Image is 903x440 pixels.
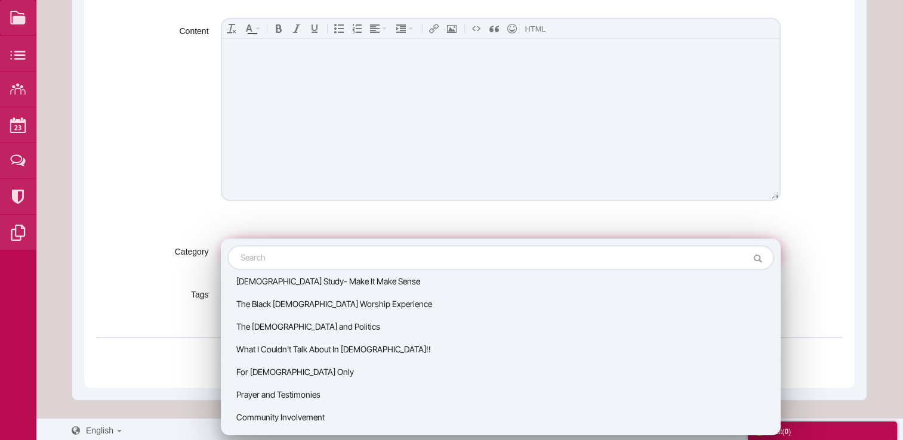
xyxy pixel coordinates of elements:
div: Text color [241,20,263,37]
div: Insert Photo [443,20,460,37]
iframe: Rich Text Area. Press ALT-F9 for menu. Press ALT-F10 for toolbar. Press ALT-0 for help [222,39,779,200]
div: Clear formatting [223,20,240,37]
li: [DEMOGRAPHIC_DATA] Study- Make It Make Sense [227,270,773,292]
div: Align [366,20,392,37]
div: Italic [288,20,305,37]
div: Insert Emoji [504,20,520,37]
label: Content [96,18,221,37]
label: Tags [96,281,221,300]
div: Insert code [461,20,485,37]
div: Indent [393,20,418,37]
label: Category [96,238,221,258]
span: English [86,426,113,435]
li: For [DEMOGRAPHIC_DATA] Only [227,361,773,383]
li: What I Couldn't Talk About In [DEMOGRAPHIC_DATA]!! [227,338,773,360]
div: Insert Link (Ctrl+K) [419,20,442,37]
input: Search [227,245,774,270]
li: Community Involvement [227,406,773,428]
div: Quote [486,20,503,37]
li: Prayer and Testimonies [227,383,773,405]
div: Chat [754,424,891,437]
li: The [DEMOGRAPHIC_DATA] and Politics [227,315,773,337]
div: Underline [306,20,323,37]
div: Bullet list [324,20,347,37]
li: The Black [DEMOGRAPHIC_DATA] Worship Experience [227,293,773,315]
div: Numbered list [349,20,365,37]
strong: 0 [784,427,788,436]
span: ( ) [782,427,791,436]
div: Source code [522,20,550,37]
div: Bold [264,20,287,37]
